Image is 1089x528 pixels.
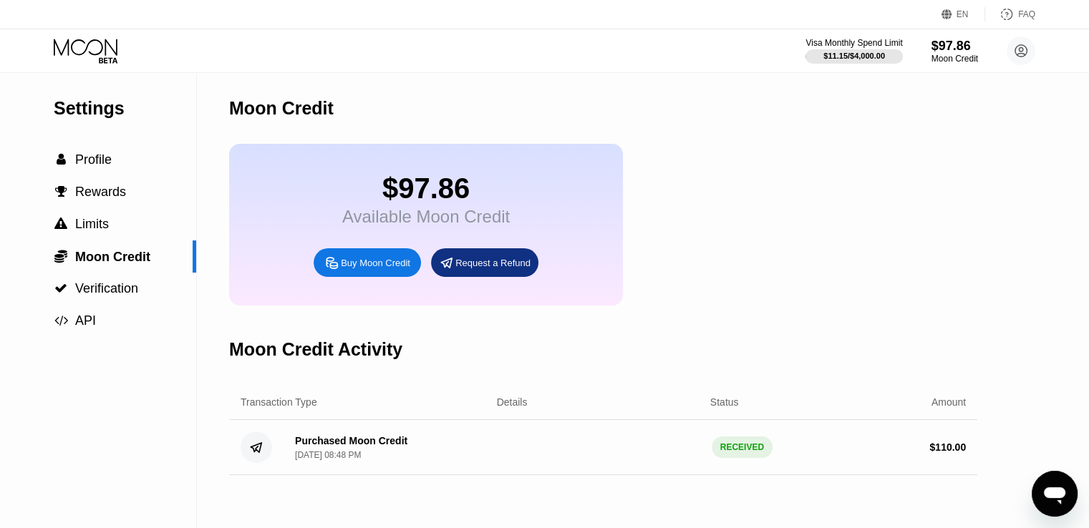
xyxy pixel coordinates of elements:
div: Details [497,396,528,408]
div:  [54,282,68,295]
div: Visa Monthly Spend Limit$11.15/$4,000.00 [805,38,902,64]
div: Purchased Moon Credit [295,435,407,446]
div: $11.15 / $4,000.00 [823,52,885,60]
div: Request a Refund [455,257,531,269]
div: Buy Moon Credit [314,248,421,277]
div: $97.86 [342,172,510,205]
div:  [54,217,68,230]
div: Moon Credit [229,98,334,119]
div: EN [957,9,969,19]
div:  [54,153,68,166]
div: Moon Credit Activity [229,339,402,360]
span: Rewards [75,185,126,199]
span: API [75,313,96,328]
div: RECEIVED [712,436,773,458]
span: Verification [75,281,138,295]
div: Amount [931,396,966,408]
div: $ 110.00 [929,441,966,453]
div: $97.86 [931,39,978,54]
span: Limits [75,217,109,231]
span: Moon Credit [75,250,150,264]
span: Profile [75,152,112,167]
div: FAQ [985,7,1035,21]
span:  [54,249,67,263]
div: Request a Refund [431,248,538,277]
iframe: Schaltfläche zum Öffnen des Messaging-Fensters [1032,471,1078,517]
span:  [54,282,67,295]
div:  [54,249,68,263]
div: Moon Credit [931,54,978,64]
div: EN [942,7,985,21]
span:  [54,314,68,327]
div:  [54,185,68,198]
div: $97.86Moon Credit [931,39,978,64]
span:  [55,185,67,198]
div: FAQ [1018,9,1035,19]
div: Visa Monthly Spend Limit [805,38,902,48]
div: [DATE] 08:48 PM [295,450,361,460]
div: Available Moon Credit [342,207,510,227]
div: Transaction Type [241,396,317,408]
div: Status [710,396,739,408]
span:  [54,217,67,230]
span:  [57,153,66,166]
div: Buy Moon Credit [341,257,410,269]
div: Settings [54,98,196,119]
